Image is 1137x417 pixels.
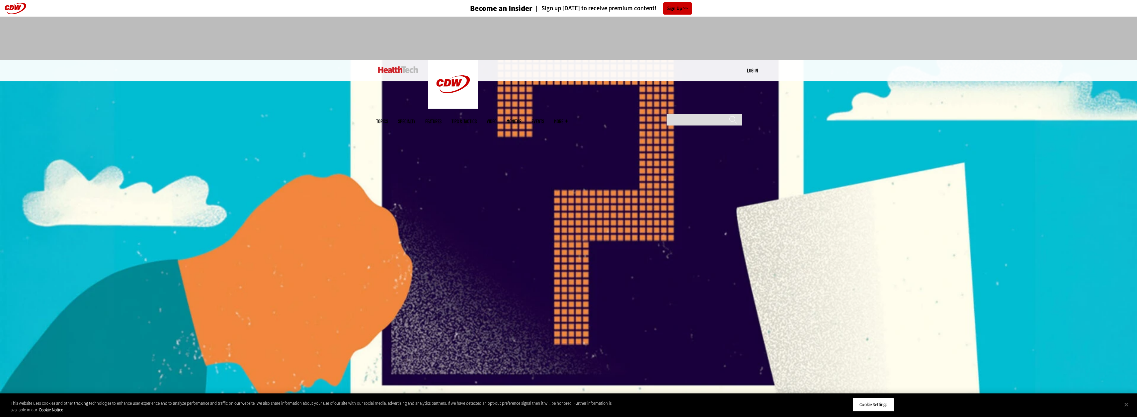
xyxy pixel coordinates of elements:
[470,5,532,12] h3: Become an Insider
[663,2,692,15] a: Sign Up
[378,66,418,73] img: Home
[451,119,477,124] a: Tips & Tactics
[39,407,63,413] a: More information about your privacy
[747,67,758,74] div: User menu
[554,119,568,124] span: More
[428,60,478,109] img: Home
[376,119,388,124] span: Topics
[507,119,522,124] a: MonITor
[1119,397,1134,412] button: Close
[428,104,478,111] a: CDW
[487,119,497,124] a: Video
[398,119,415,124] span: Specialty
[425,119,442,124] a: Features
[532,5,657,12] a: Sign up [DATE] to receive premium content!
[448,23,690,53] iframe: advertisement
[11,400,625,413] div: This website uses cookies and other tracking technologies to enhance user experience and to analy...
[747,67,758,73] a: Log in
[445,5,532,12] a: Become an Insider
[531,119,544,124] a: Events
[853,398,894,412] button: Cookie Settings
